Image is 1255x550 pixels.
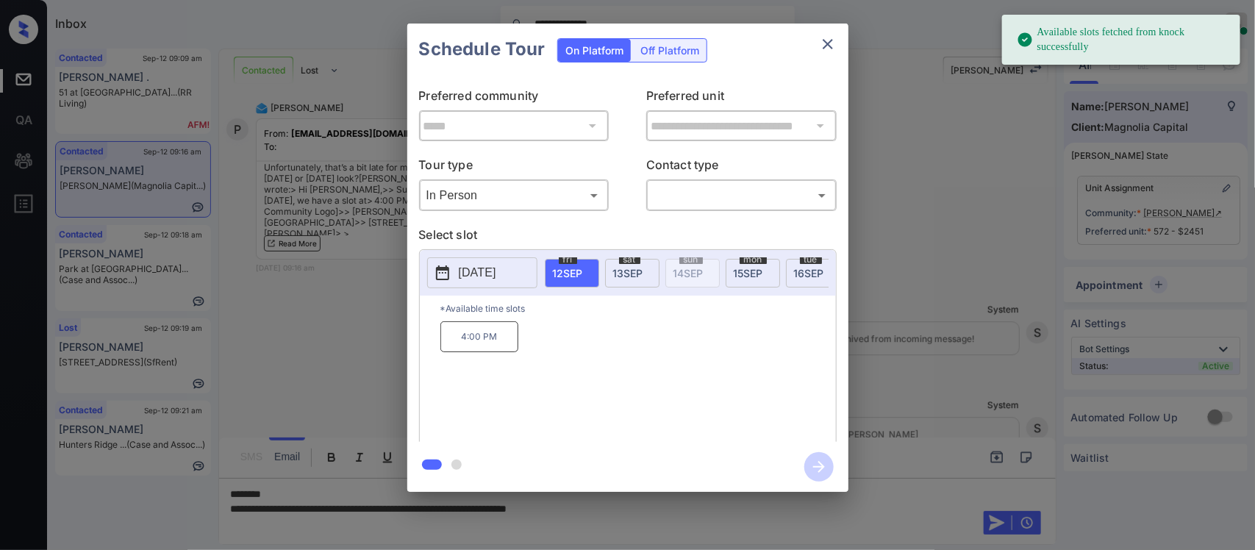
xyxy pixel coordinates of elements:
[419,226,837,249] p: Select slot
[459,264,496,282] p: [DATE]
[646,156,837,179] p: Contact type
[726,259,780,287] div: date-select
[633,39,707,62] div: Off Platform
[813,29,843,59] button: close
[559,255,577,264] span: fri
[553,267,583,279] span: 12 SEP
[440,321,518,352] p: 4:00 PM
[558,39,631,62] div: On Platform
[419,156,609,179] p: Tour type
[646,87,837,110] p: Preferred unit
[440,296,836,321] p: *Available time slots
[800,255,822,264] span: tue
[407,24,557,75] h2: Schedule Tour
[419,87,609,110] p: Preferred community
[786,259,840,287] div: date-select
[740,255,767,264] span: mon
[1017,19,1229,60] div: Available slots fetched from knock successfully
[619,255,640,264] span: sat
[427,257,537,288] button: [DATE]
[734,267,763,279] span: 15 SEP
[605,259,659,287] div: date-select
[423,183,606,207] div: In Person
[794,267,824,279] span: 16 SEP
[545,259,599,287] div: date-select
[613,267,643,279] span: 13 SEP
[795,448,843,486] button: btn-next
